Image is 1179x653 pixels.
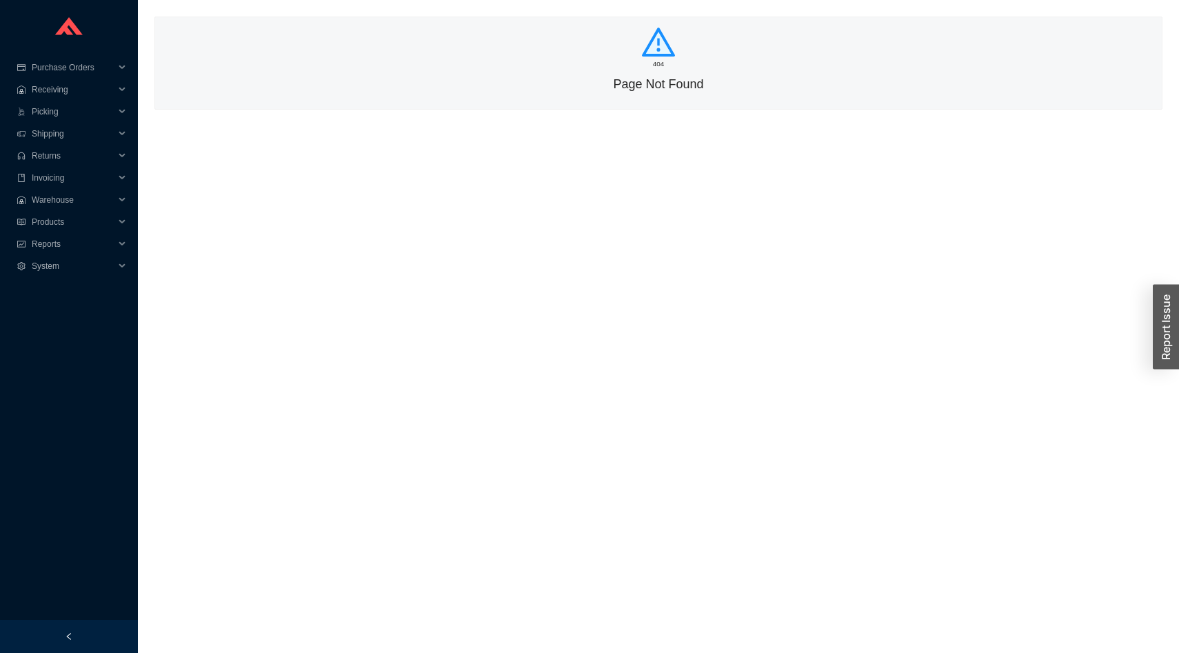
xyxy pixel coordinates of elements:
span: Returns [32,145,114,167]
span: Warehouse [32,189,114,211]
span: Invoicing [32,167,114,189]
span: Reports [32,233,114,255]
span: left [65,632,73,641]
span: System [32,255,114,277]
span: read [17,218,26,226]
span: Picking [32,101,114,123]
h1: 404 [653,59,665,70]
span: Products [32,211,114,233]
span: Purchase Orders [32,57,114,79]
span: Receiving [32,79,114,101]
span: customer-service [17,152,26,160]
span: Shipping [32,123,114,145]
span: warning [642,26,675,59]
span: credit-card [17,63,26,72]
span: book [17,174,26,182]
span: setting [17,262,26,270]
span: fund [17,240,26,248]
h2: Page Not Found [613,74,703,94]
